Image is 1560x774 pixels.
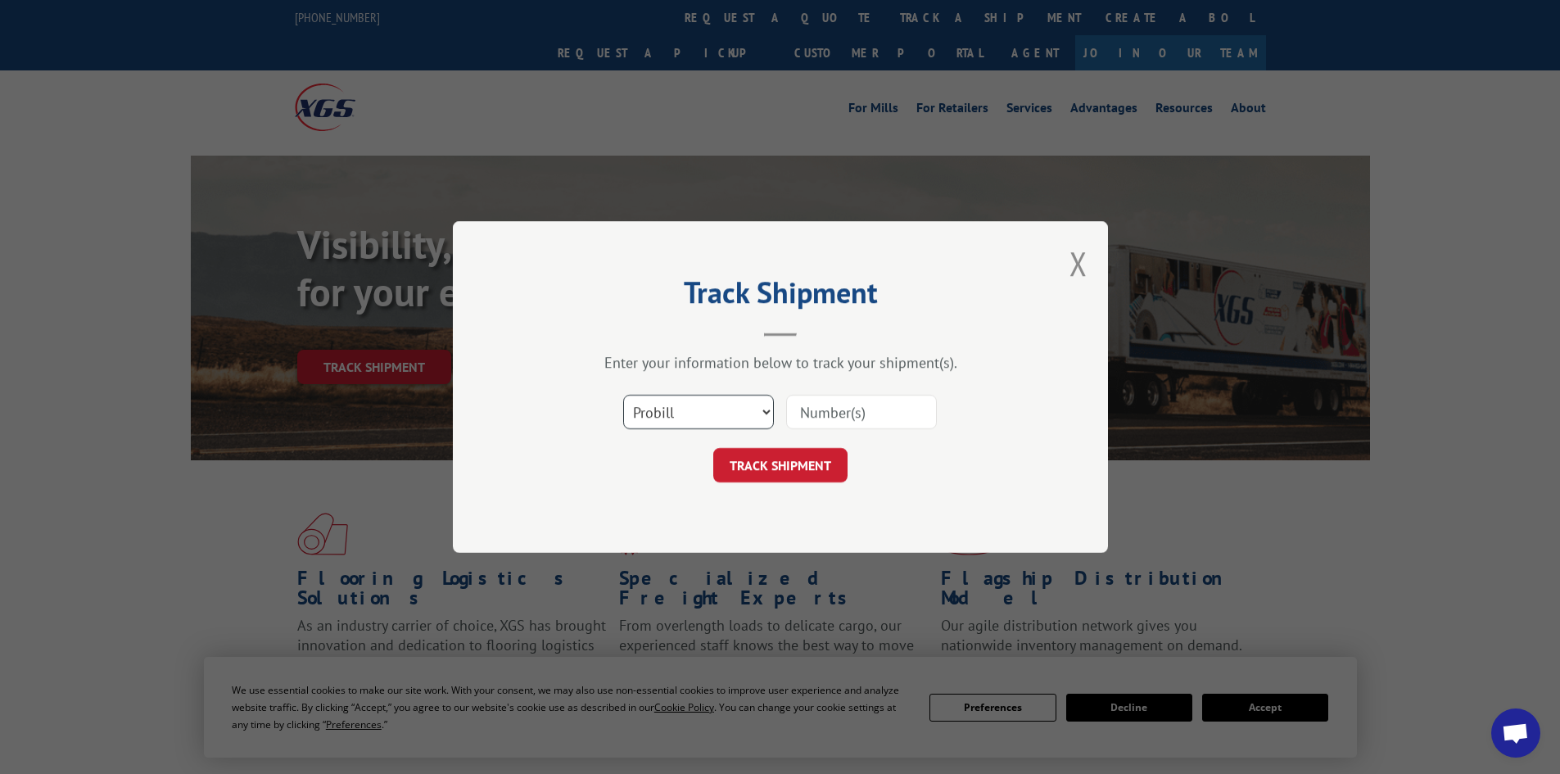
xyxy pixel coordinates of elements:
button: TRACK SHIPMENT [713,448,848,482]
input: Number(s) [786,395,937,429]
button: Close modal [1069,242,1087,285]
div: Enter your information below to track your shipment(s). [535,353,1026,372]
div: Open chat [1491,708,1540,758]
h2: Track Shipment [535,281,1026,312]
